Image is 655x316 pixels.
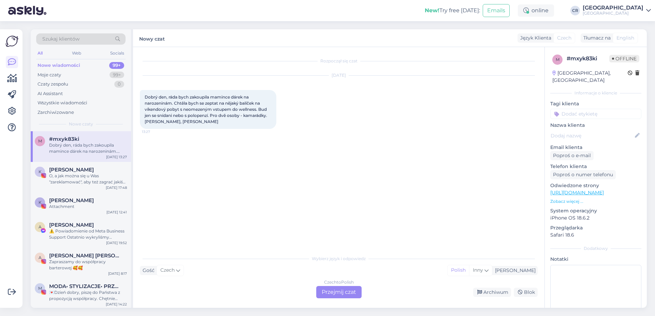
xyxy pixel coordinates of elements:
[550,190,604,196] a: [URL][DOMAIN_NAME]
[114,81,124,88] div: 0
[483,4,510,17] button: Emails
[106,210,127,215] div: [DATE] 12:41
[145,94,268,124] span: Dobrý den, ráda bych zakoupila mamince dárek na narozeninám. Chtěla bych se zeptat na nějaký balí...
[142,129,168,134] span: 13:27
[49,142,127,154] div: Dobrý den, ráda bych zakoupila mamince dárek na narozeninám. Chtěla bych se zeptat na nějaký balí...
[473,267,483,273] span: Inny
[550,109,641,119] input: Dodać etykietę
[518,34,551,42] div: Język Klienta
[38,81,68,88] div: Czaty zespołu
[39,255,42,260] span: A
[425,7,439,14] b: New!
[109,62,124,69] div: 99+
[567,55,609,63] div: # mxyk83ki
[324,279,354,285] div: Czech to Polish
[550,151,594,160] div: Poproś o e-mail
[609,55,639,62] span: Offline
[49,136,79,142] span: #mxyk83ki
[160,267,175,274] span: Czech
[140,72,538,78] div: [DATE]
[570,6,580,15] div: CR
[550,231,641,239] p: Safari 18.6
[38,62,80,69] div: Nowe wiadomości
[550,100,641,107] p: Tagi klienta
[550,144,641,151] p: Email klienta
[557,34,571,42] span: Czech
[550,214,641,222] p: iPhone OS 18.6.2
[71,49,83,58] div: Web
[36,49,44,58] div: All
[49,197,94,204] span: Kasia Lebiecka
[49,253,120,259] span: Anna Żukowska Ewa Adamczewska BLIŹNIACZKI • Bóg • rodzina • dom
[556,57,559,62] span: m
[38,72,61,78] div: Moje czaty
[581,34,611,42] div: Tłumacz na
[49,173,127,185] div: O, a jak można się u Was "zareklamować", aby też zagrać jakiś klimatyczny koncercik?😎
[552,70,628,84] div: [GEOGRAPHIC_DATA], [GEOGRAPHIC_DATA]
[39,224,42,229] span: A
[518,4,554,17] div: online
[583,5,651,16] a: [GEOGRAPHIC_DATA][GEOGRAPHIC_DATA]
[140,58,538,64] div: Rozpoczął się czat
[616,34,634,42] span: English
[69,121,93,127] span: Nowe czaty
[110,72,124,78] div: 99+
[551,132,634,139] input: Dodaj nazwę
[38,100,87,106] div: Wszystkie wiadomości
[38,109,74,116] div: Zarchiwizowane
[139,33,165,43] label: Nowy czat
[42,35,79,43] span: Szukaj klientów
[550,256,641,263] p: Notatki
[49,283,120,289] span: MODA• STYLIZACJE• PRZEGLĄDY KOLEKCJI
[492,267,536,274] div: [PERSON_NAME]
[550,207,641,214] p: System operacyjny
[49,222,94,228] span: Akiba Benedict
[39,169,42,174] span: K
[425,6,480,15] div: Try free [DATE]:
[38,286,42,291] span: M
[550,182,641,189] p: Odwiedzone strony
[550,163,641,170] p: Telefon klienta
[109,49,126,58] div: Socials
[108,271,127,276] div: [DATE] 8:17
[583,5,643,11] div: [GEOGRAPHIC_DATA]
[49,167,94,173] span: Karolina Wołczyńska
[39,200,42,205] span: K
[550,170,616,179] div: Poproś o numer telefonu
[583,11,643,16] div: [GEOGRAPHIC_DATA]
[316,286,362,298] div: Przejmij czat
[140,267,155,274] div: Gość
[5,35,18,48] img: Askly Logo
[106,302,127,307] div: [DATE] 14:22
[550,224,641,231] p: Przeglądarka
[550,198,641,205] p: Zobacz więcej ...
[550,90,641,96] div: Informacje o kliencie
[49,289,127,302] div: 💌Dzień dobry, piszę do Państwa z propozycją współpracy. Chętnie odwiedziłabym Państwa hotel z rod...
[49,228,127,240] div: ⚠️ Powiadomienie od Meta Business Support Ostatnio wykryliśmy nietypową aktywność na Twoim koncie...
[140,256,538,262] div: Wybierz język i odpowiedz
[106,240,127,245] div: [DATE] 19:52
[550,122,641,129] p: Nazwa klienta
[38,90,63,97] div: AI Assistant
[38,138,42,144] span: m
[473,288,511,297] div: Archiwum
[448,265,469,275] div: Polish
[106,154,127,160] div: [DATE] 13:27
[49,259,127,271] div: Zapraszamy do współpracy barterowej 🥰🥰
[106,185,127,190] div: [DATE] 17:48
[550,245,641,252] div: Dodatkowy
[49,204,127,210] div: Attachment
[514,288,538,297] div: Blok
